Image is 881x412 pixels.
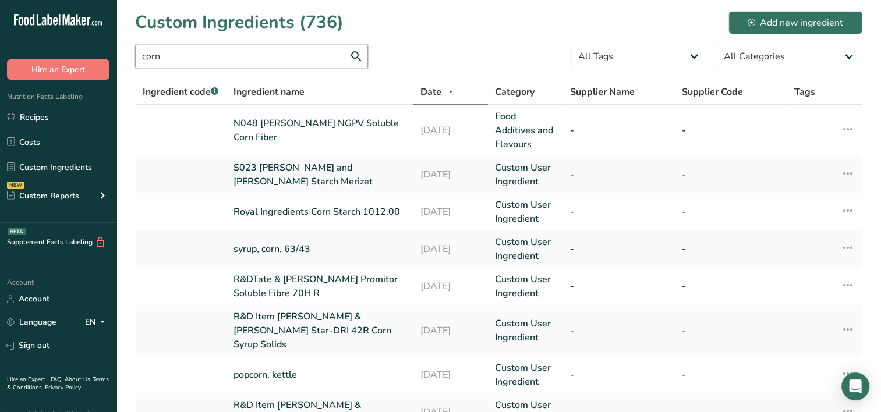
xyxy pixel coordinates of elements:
[682,123,780,137] a: -
[841,372,869,400] div: Open Intercom Messenger
[569,205,668,219] a: -
[682,279,780,293] a: -
[682,85,743,99] span: Supplier Code
[495,85,535,99] span: Category
[233,272,406,300] a: R&DTate & [PERSON_NAME] Promitor Soluble Fibre 70H R
[569,123,668,137] a: -
[233,242,406,256] a: syrup, corn, 63/43
[8,228,26,235] div: BETA
[682,368,780,382] a: -
[135,9,344,35] h1: Custom Ingredients (736)
[420,205,481,219] a: [DATE]
[233,161,406,189] a: S023 [PERSON_NAME] and [PERSON_NAME] Starch Merizet
[420,168,481,182] a: [DATE]
[45,383,81,392] a: Privacy Policy
[7,59,109,80] button: Hire an Expert
[569,242,668,256] a: -
[233,116,406,144] a: N048 [PERSON_NAME] NGPV Soluble Corn Fiber
[569,324,668,338] a: -
[728,11,862,34] button: Add new ingredient
[420,123,481,137] a: [DATE]
[495,161,556,189] a: Custom User Ingredient
[420,324,481,338] a: [DATE]
[233,85,305,99] span: Ingredient name
[794,85,815,99] span: Tags
[682,324,780,338] a: -
[135,45,368,68] input: Search for ingredient
[682,242,780,256] a: -
[233,205,406,219] a: Royal Ingredients Corn Starch 1012.00
[495,272,556,300] a: Custom User Ingredient
[495,198,556,226] a: Custom User Ingredient
[748,16,843,30] div: Add new ingredient
[7,312,56,332] a: Language
[233,368,406,382] a: popcorn, kettle
[7,190,79,202] div: Custom Reports
[682,205,780,219] a: -
[65,375,93,383] a: About Us .
[569,85,634,99] span: Supplier Name
[7,375,48,383] a: Hire an Expert .
[85,315,109,329] div: EN
[569,279,668,293] a: -
[495,109,556,151] a: Food Additives and Flavours
[682,168,780,182] a: -
[233,310,406,351] a: R&D Item [PERSON_NAME] & [PERSON_NAME] Star-DRI 42R Corn Syrup Solids
[569,368,668,382] a: -
[420,242,481,256] a: [DATE]
[7,375,109,392] a: Terms & Conditions .
[51,375,65,383] a: FAQ .
[7,182,24,189] div: NEW
[569,168,668,182] a: -
[420,85,441,99] span: Date
[420,368,481,382] a: [DATE]
[495,317,556,344] a: Custom User Ingredient
[495,235,556,263] a: Custom User Ingredient
[143,86,218,98] span: Ingredient code
[420,279,481,293] a: [DATE]
[495,361,556,389] a: Custom User Ingredient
